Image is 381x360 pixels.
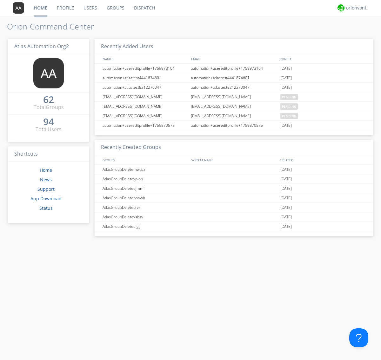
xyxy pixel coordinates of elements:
a: AtlasGroupDeleteulgij[DATE] [95,222,373,231]
span: [DATE] [280,212,292,222]
div: NAMES [101,54,188,63]
div: [EMAIL_ADDRESS][DOMAIN_NAME] [189,92,279,101]
div: AtlasGroupDeleteulgij [101,222,189,231]
a: AtlasGroupDeletemwacz[DATE] [95,165,373,174]
a: [EMAIL_ADDRESS][DOMAIN_NAME][EMAIL_ADDRESS][DOMAIN_NAME]pending [95,92,373,102]
a: AtlasGroupDeletepnowh[DATE] [95,193,373,203]
span: [DATE] [280,193,292,203]
div: [EMAIL_ADDRESS][DOMAIN_NAME] [189,111,279,120]
div: CREATED [278,155,367,164]
div: AtlasGroupDeletepnowh [101,193,189,202]
a: News [40,177,52,183]
a: automation+atlastest4441874601automation+atlastest4441874601[DATE] [95,73,373,83]
div: [EMAIL_ADDRESS][DOMAIN_NAME] [101,102,189,111]
img: 373638.png [13,2,24,14]
div: AtlasGroupDeletemwacz [101,165,189,174]
span: [DATE] [280,64,292,73]
a: 62 [43,96,54,104]
a: automation+usereditprofile+1759973104automation+usereditprofile+1759973104[DATE] [95,64,373,73]
a: [EMAIL_ADDRESS][DOMAIN_NAME][EMAIL_ADDRESS][DOMAIN_NAME]pending [95,111,373,121]
span: Atlas Automation Org2 [14,43,69,50]
div: [EMAIL_ADDRESS][DOMAIN_NAME] [189,102,279,111]
span: [DATE] [280,174,292,184]
a: Status [39,205,53,211]
div: 62 [43,96,54,103]
div: EMAIL [190,54,278,63]
div: automation+atlastest4441874601 [101,73,189,82]
div: [EMAIL_ADDRESS][DOMAIN_NAME] [101,92,189,101]
div: 94 [43,119,54,125]
a: automation+atlastest8212270047automation+atlastest8212270047[DATE] [95,83,373,92]
div: automation+usereditprofile+1759973104 [101,64,189,73]
div: Total Users [36,126,62,133]
h3: Recently Created Groups [95,140,373,155]
span: [DATE] [280,203,292,212]
span: [DATE] [280,184,292,193]
div: GROUPS [101,155,188,164]
div: automation+usereditprofile+1759973104 [189,64,279,73]
a: 94 [43,119,54,126]
div: Total Groups [34,104,64,111]
h3: Shortcuts [8,146,89,162]
div: automation+atlastest8212270047 [189,83,279,92]
div: [EMAIL_ADDRESS][DOMAIN_NAME] [101,111,189,120]
h3: Recently Added Users [95,39,373,55]
div: orionvontas+atlas+automation+org2 [346,5,370,11]
span: [DATE] [280,121,292,130]
a: AtlasGroupDeletecrvrr[DATE] [95,203,373,212]
div: AtlasGroupDeletecrvrr [101,203,189,212]
span: pending [280,94,298,100]
iframe: Toggle Customer Support [349,328,368,347]
img: 373638.png [33,58,64,88]
div: automation+usereditprofile+1759870575 [189,121,279,130]
span: [DATE] [280,83,292,92]
div: SYSTEM_NAME [190,155,278,164]
img: 29d36aed6fa347d5a1537e7736e6aa13 [338,4,344,11]
a: AtlasGroupDeletevsbay[DATE] [95,212,373,222]
div: AtlasGroupDeleteojmmf [101,184,189,193]
a: App Download [30,196,62,202]
a: AtlasGroupDeleteyplob[DATE] [95,174,373,184]
div: automation+atlastest4441874601 [189,73,279,82]
a: AtlasGroupDeleteojmmf[DATE] [95,184,373,193]
div: automation+atlastest8212270047 [101,83,189,92]
span: [DATE] [280,165,292,174]
span: pending [280,113,298,119]
div: AtlasGroupDeleteyplob [101,174,189,183]
span: pending [280,103,298,110]
a: Support [37,186,55,192]
a: [EMAIL_ADDRESS][DOMAIN_NAME][EMAIL_ADDRESS][DOMAIN_NAME]pending [95,102,373,111]
a: Home [40,167,52,173]
div: AtlasGroupDeletevsbay [101,212,189,222]
span: [DATE] [280,222,292,231]
div: automation+usereditprofile+1759870575 [101,121,189,130]
div: JOINED [278,54,367,63]
span: [DATE] [280,73,292,83]
a: automation+usereditprofile+1759870575automation+usereditprofile+1759870575[DATE] [95,121,373,130]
